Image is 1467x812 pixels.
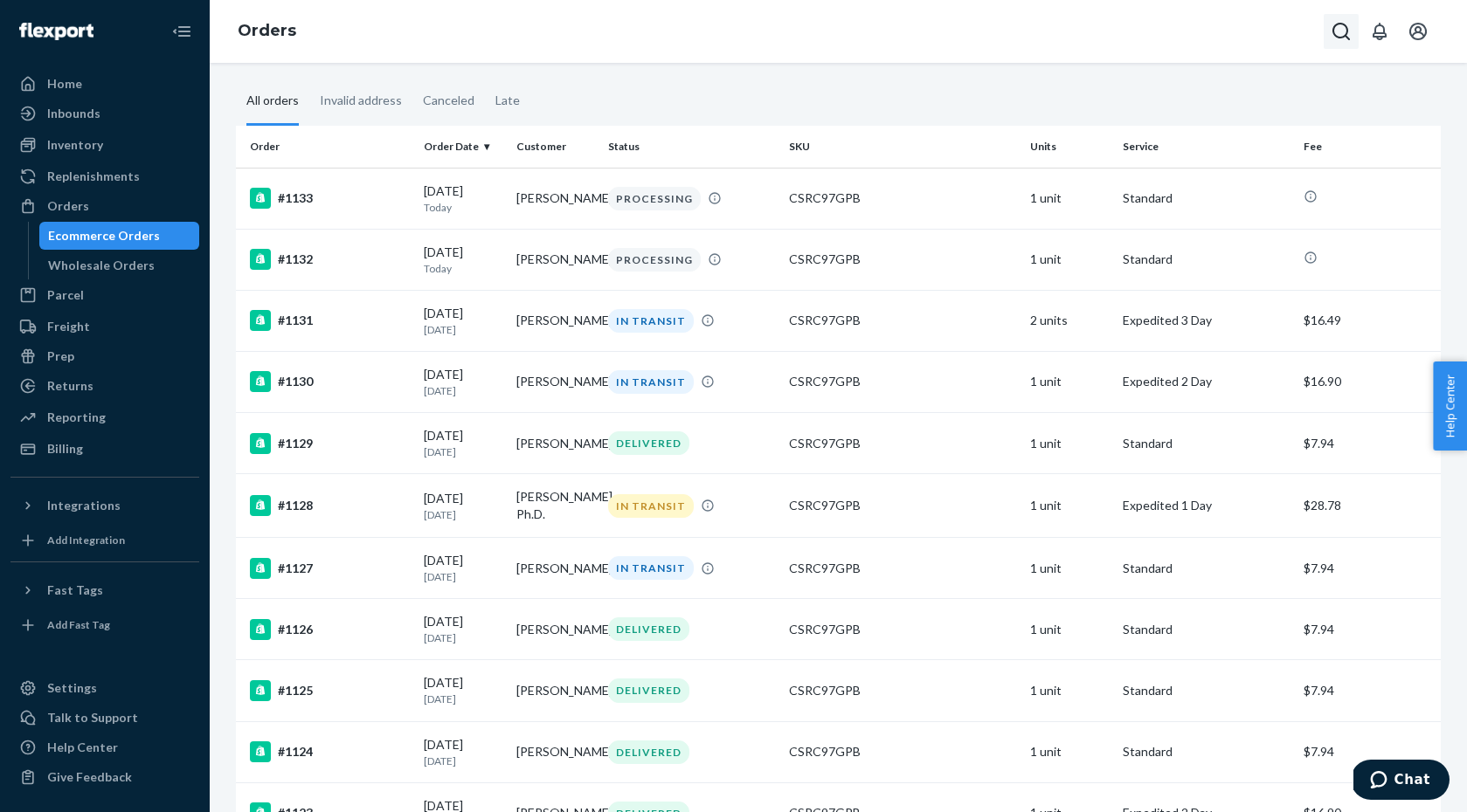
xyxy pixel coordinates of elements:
[250,433,410,454] div: #1129
[509,660,602,721] td: [PERSON_NAME]
[1353,760,1450,803] iframe: Opens a widget where you can chat to one of our agents
[250,310,410,331] div: #1131
[417,126,509,168] th: Order Date
[250,188,410,209] div: #1133
[47,105,100,122] div: Inbounds
[47,768,132,786] div: Give Feedback
[509,290,602,351] td: [PERSON_NAME]
[789,497,1016,514] div: CSRC97GPB
[509,721,602,782] td: [PERSON_NAME]
[424,366,502,398] div: [DATE]
[10,526,199,554] a: Add Integration
[164,14,199,49] button: Close Navigation
[424,630,502,645] p: [DATE]
[238,21,296,40] a: Orders
[1324,14,1359,49] button: Open Search Box
[424,490,502,522] div: [DATE]
[608,556,694,580] div: IN TRANSIT
[1023,351,1116,412] td: 1 unit
[1123,497,1290,514] p: Expedited 1 Day
[1023,126,1116,168] th: Units
[10,576,199,604] button: Fast Tags
[1123,435,1290,452] p: Standard
[1023,413,1116,474] td: 1 unit
[1297,413,1441,474] td: $7.94
[789,621,1016,638] div: CSRC97GPB
[1401,14,1436,49] button: Open account menu
[10,733,199,761] a: Help Center
[1297,351,1441,412] td: $16.90
[1123,189,1290,207] p: Standard
[48,227,160,244] div: Ecommerce Orders
[10,192,199,220] a: Orders
[47,75,82,93] div: Home
[509,474,602,538] td: [PERSON_NAME] Ph.D.
[224,6,310,57] ol: breadcrumbs
[10,100,199,127] a: Inbounds
[424,200,502,215] p: Today
[608,431,689,455] div: DELIVERED
[1123,621,1290,638] p: Standard
[424,244,502,276] div: [DATE]
[10,492,199,520] button: Integrations
[39,251,200,279] a: Wholesale Orders
[10,162,199,190] a: Replenishments
[1023,474,1116,538] td: 1 unit
[39,222,200,250] a: Ecommerce Orders
[1123,560,1290,577] p: Standard
[608,494,694,518] div: IN TRANSIT
[47,286,84,304] div: Parcel
[10,403,199,431] a: Reporting
[47,409,106,426] div: Reporting
[47,533,125,547] div: Add Integration
[509,351,602,412] td: [PERSON_NAME]
[424,305,502,337] div: [DATE]
[1297,290,1441,351] td: $16.49
[47,348,74,365] div: Prep
[424,182,502,215] div: [DATE]
[782,126,1023,168] th: SKU
[47,679,97,697] div: Settings
[424,613,502,645] div: [DATE]
[1023,538,1116,599] td: 1 unit
[423,78,474,123] div: Canceled
[47,581,103,599] div: Fast Tags
[10,674,199,702] a: Settings
[10,435,199,463] a: Billing
[10,131,199,159] a: Inventory
[789,560,1016,577] div: CSRC97GPB
[424,674,502,706] div: [DATE]
[1297,599,1441,660] td: $7.94
[601,126,782,168] th: Status
[10,372,199,400] a: Returns
[424,507,502,522] p: [DATE]
[509,413,602,474] td: [PERSON_NAME]
[47,377,93,395] div: Returns
[1123,373,1290,390] p: Expedited 2 Day
[424,692,502,706] p: [DATE]
[47,739,118,756] div: Help Center
[789,189,1016,207] div: CSRC97GPB
[1123,682,1290,699] p: Standard
[1297,538,1441,599] td: $7.94
[1023,229,1116,290] td: 1 unit
[509,229,602,290] td: [PERSON_NAME]
[516,139,595,154] div: Customer
[789,743,1016,760] div: CSRC97GPB
[1123,251,1290,268] p: Standard
[424,383,502,398] p: [DATE]
[789,312,1016,329] div: CSRC97GPB
[1433,361,1467,451] button: Help Center
[250,371,410,392] div: #1130
[250,741,410,762] div: #1124
[1297,660,1441,721] td: $7.94
[1023,599,1116,660] td: 1 unit
[10,763,199,791] button: Give Feedback
[789,435,1016,452] div: CSRC97GPB
[48,257,155,274] div: Wholesale Orders
[509,538,602,599] td: [PERSON_NAME]
[608,678,689,702] div: DELIVERED
[424,736,502,768] div: [DATE]
[789,251,1016,268] div: CSRC97GPB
